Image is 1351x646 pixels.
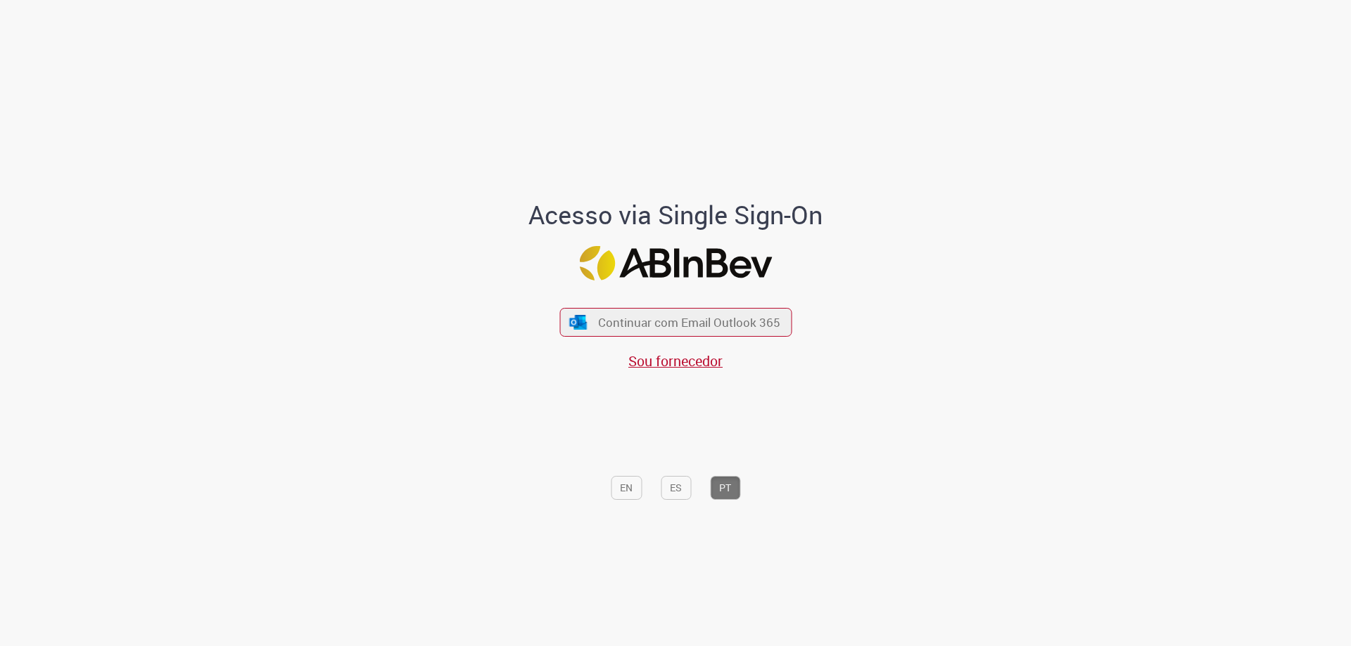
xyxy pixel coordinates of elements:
button: ícone Azure/Microsoft 360 Continuar com Email Outlook 365 [559,308,792,337]
button: PT [710,476,740,500]
button: EN [611,476,642,500]
a: Sou fornecedor [628,351,723,370]
img: Logo ABInBev [579,246,772,280]
img: ícone Azure/Microsoft 360 [569,315,588,330]
h1: Acesso via Single Sign-On [481,201,871,229]
span: Continuar com Email Outlook 365 [598,314,780,330]
button: ES [661,476,691,500]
